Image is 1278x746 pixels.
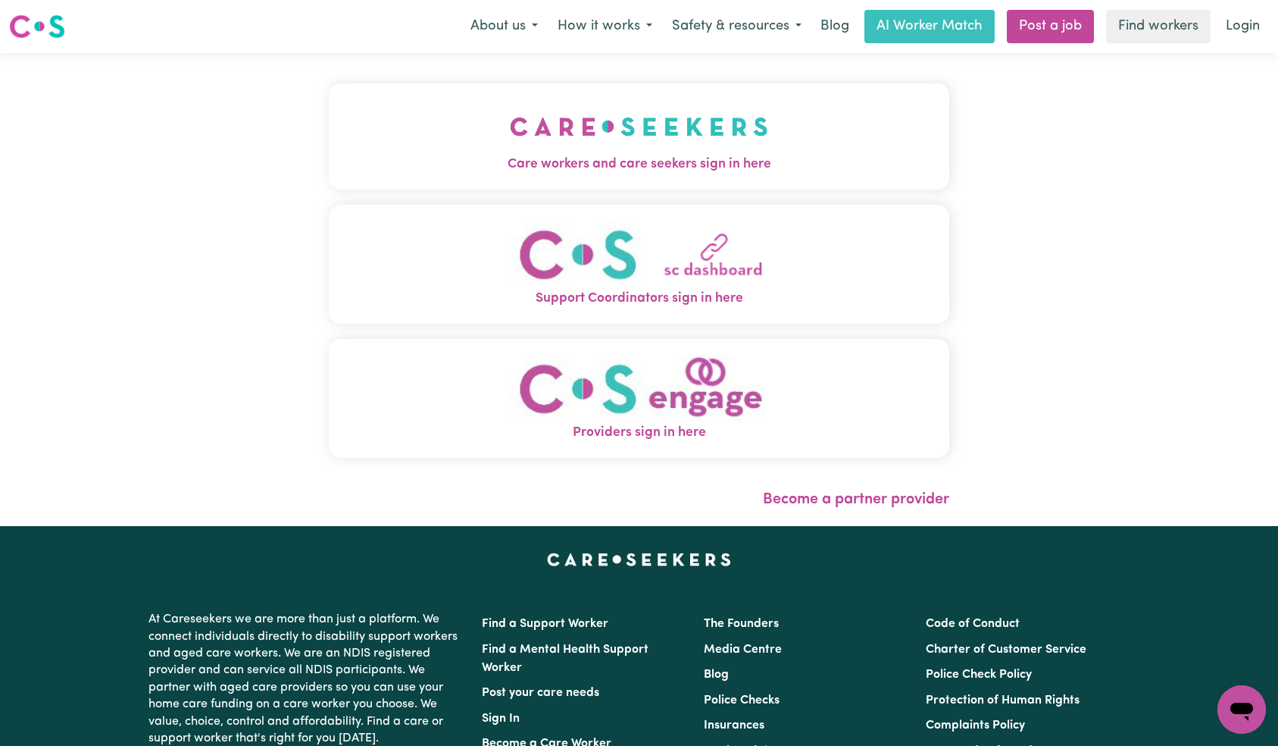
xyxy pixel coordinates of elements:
a: AI Worker Match [864,10,995,43]
button: How it works [548,11,662,42]
a: Blog [704,669,729,681]
button: Support Coordinators sign in here [329,205,950,324]
a: Login [1217,10,1269,43]
a: Post your care needs [482,687,599,699]
a: Protection of Human Rights [926,694,1080,707]
span: Care workers and care seekers sign in here [329,155,950,174]
a: Blog [811,10,858,43]
a: Police Check Policy [926,669,1032,681]
span: Support Coordinators sign in here [329,289,950,309]
a: Code of Conduct [926,618,1020,630]
a: Find workers [1106,10,1211,43]
a: Careseekers logo [9,9,65,44]
button: About us [461,11,548,42]
iframe: Button to launch messaging window [1217,685,1266,734]
a: Charter of Customer Service [926,644,1086,656]
button: Providers sign in here [329,339,950,458]
span: Providers sign in here [329,423,950,443]
a: Find a Support Worker [482,618,608,630]
button: Safety & resources [662,11,811,42]
a: The Founders [704,618,779,630]
a: Police Checks [704,694,780,707]
a: Insurances [704,719,764,732]
a: Find a Mental Health Support Worker [482,644,648,674]
a: Post a job [1007,10,1094,43]
a: Media Centre [704,644,782,656]
a: Complaints Policy [926,719,1025,732]
button: Care workers and care seekers sign in here [329,83,950,190]
a: Become a partner provider [763,492,949,507]
a: Sign In [482,713,520,725]
img: Careseekers logo [9,13,65,40]
a: Careseekers home page [547,553,731,566]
